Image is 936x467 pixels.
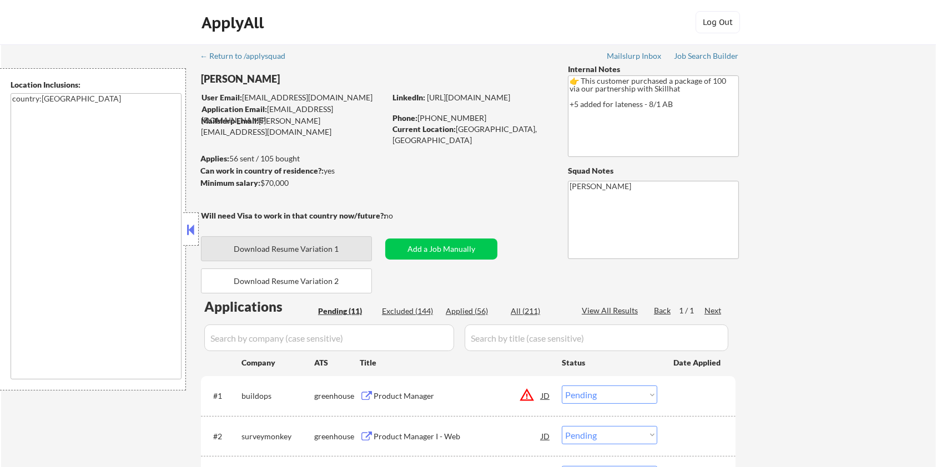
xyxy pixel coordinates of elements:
div: Mailslurp Inbox [607,52,662,60]
strong: Application Email: [202,104,267,114]
div: surveymonkey [241,431,314,442]
div: ← Return to /applysquad [200,52,296,60]
a: ← Return to /applysquad [200,52,296,63]
strong: User Email: [202,93,242,102]
button: Download Resume Variation 1 [201,236,372,261]
strong: Minimum salary: [200,178,260,187]
div: ATS [314,357,360,368]
div: Next [704,305,722,316]
div: [EMAIL_ADDRESS][DOMAIN_NAME] [202,104,385,125]
div: Product Manager I - Web [374,431,541,442]
div: JD [540,385,551,405]
input: Search by title (case sensitive) [465,324,728,351]
strong: Applies: [200,154,229,163]
div: greenhouse [314,431,360,442]
div: ApplyAll [202,13,267,32]
div: buildops [241,390,314,402]
div: Status [562,352,657,372]
div: Back [654,305,672,316]
button: warning_amber [519,387,535,403]
div: Location Inclusions: [11,79,182,90]
a: Mailslurp Inbox [607,52,662,63]
input: Search by company (case sensitive) [204,324,454,351]
a: Job Search Builder [674,52,739,63]
div: no [384,210,416,221]
div: [GEOGRAPHIC_DATA], [GEOGRAPHIC_DATA] [392,124,550,145]
button: Log Out [696,11,740,33]
strong: LinkedIn: [392,93,425,102]
div: #1 [213,390,233,402]
div: greenhouse [314,390,360,402]
div: Company [241,357,314,368]
div: All (211) [511,306,566,317]
strong: Can work in country of residence?: [200,166,324,175]
strong: Mailslurp Email: [201,116,259,125]
div: 1 / 1 [679,305,704,316]
button: Add a Job Manually [385,238,497,260]
div: Pending (11) [318,306,374,317]
div: Product Manager [374,390,541,402]
div: Applications [204,300,314,313]
strong: Phone: [392,113,417,123]
div: [EMAIL_ADDRESS][DOMAIN_NAME] [202,92,385,103]
button: Download Resume Variation 2 [201,268,372,293]
div: Date Applied [673,357,722,368]
div: #2 [213,431,233,442]
div: View All Results [582,305,641,316]
div: Job Search Builder [674,52,739,60]
div: yes [200,165,382,176]
div: Applied (56) [446,306,501,317]
div: Excluded (144) [382,306,437,317]
div: 56 sent / 105 bought [200,153,385,164]
div: [PERSON_NAME] [201,72,429,86]
div: [PERSON_NAME][EMAIL_ADDRESS][DOMAIN_NAME] [201,115,385,137]
a: [URL][DOMAIN_NAME] [427,93,510,102]
div: Internal Notes [568,64,739,75]
div: [PHONE_NUMBER] [392,113,550,124]
div: Title [360,357,551,368]
div: $70,000 [200,177,385,189]
strong: Current Location: [392,124,456,134]
strong: Will need Visa to work in that country now/future?: [201,211,386,220]
div: JD [540,426,551,446]
div: Squad Notes [568,165,739,176]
